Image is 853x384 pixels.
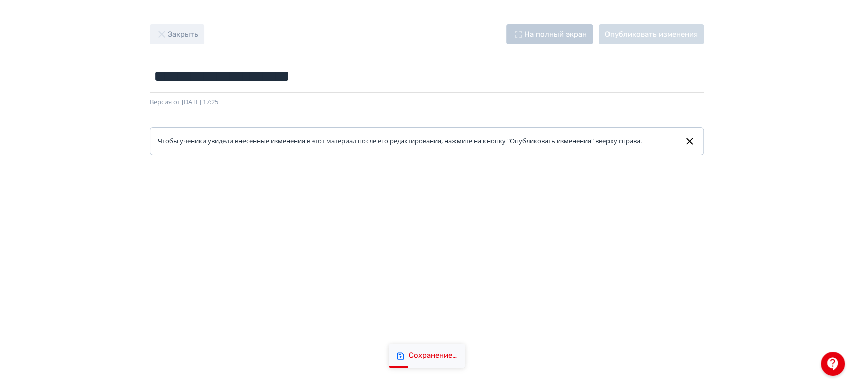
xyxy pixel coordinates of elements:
button: Закрыть [150,24,204,44]
button: На полный экран [506,24,593,44]
div: Сохранение… [409,351,457,361]
div: Чтобы ученики увидели внесенные изменения в этот материал после его редактирования, нажмите на кн... [158,136,650,146]
div: Версия от [DATE] 17:25 [150,97,704,107]
button: Опубликовать изменения [599,24,704,44]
